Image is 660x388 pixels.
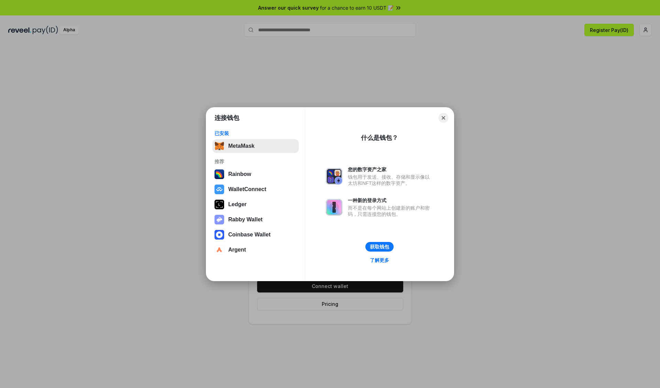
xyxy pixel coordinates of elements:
[326,199,342,215] img: svg+xml,%3Csvg%20xmlns%3D%22http%3A%2F%2Fwww.w3.org%2F2000%2Fsvg%22%20fill%3D%22none%22%20viewBox...
[348,174,433,186] div: 钱包用于发送、接收、存储和显示像以太坊和NFT这样的数字资产。
[212,167,299,181] button: Rainbow
[212,182,299,196] button: WalletConnect
[326,168,342,185] img: svg+xml,%3Csvg%20xmlns%3D%22http%3A%2F%2Fwww.w3.org%2F2000%2Fsvg%22%20fill%3D%22none%22%20viewBox...
[214,215,224,224] img: svg+xml,%3Csvg%20xmlns%3D%22http%3A%2F%2Fwww.w3.org%2F2000%2Fsvg%22%20fill%3D%22none%22%20viewBox...
[228,171,251,177] div: Rainbow
[214,245,224,255] img: svg+xml,%3Csvg%20width%3D%2228%22%20height%3D%2228%22%20viewBox%3D%220%200%2028%2028%22%20fill%3D...
[214,200,224,209] img: svg+xml,%3Csvg%20xmlns%3D%22http%3A%2F%2Fwww.w3.org%2F2000%2Fsvg%22%20width%3D%2228%22%20height%3...
[228,232,271,238] div: Coinbase Wallet
[361,134,398,142] div: 什么是钱包？
[370,257,389,263] div: 了解更多
[212,213,299,226] button: Rabby Wallet
[366,256,393,265] a: 了解更多
[228,247,246,253] div: Argent
[214,114,239,122] h1: 连接钱包
[348,197,433,203] div: 一种新的登录方式
[212,228,299,242] button: Coinbase Wallet
[214,130,297,136] div: 已安装
[365,242,394,252] button: 获取钱包
[228,143,254,149] div: MetaMask
[212,139,299,153] button: MetaMask
[212,243,299,257] button: Argent
[228,217,263,223] div: Rabby Wallet
[214,169,224,179] img: svg+xml,%3Csvg%20width%3D%22120%22%20height%3D%22120%22%20viewBox%3D%220%200%20120%20120%22%20fil...
[214,158,297,165] div: 推荐
[228,186,266,192] div: WalletConnect
[212,198,299,211] button: Ledger
[214,141,224,151] img: svg+xml,%3Csvg%20fill%3D%22none%22%20height%3D%2233%22%20viewBox%3D%220%200%2035%2033%22%20width%...
[348,205,433,217] div: 而不是在每个网站上创建新的账户和密码，只需连接您的钱包。
[214,230,224,240] img: svg+xml,%3Csvg%20width%3D%2228%22%20height%3D%2228%22%20viewBox%3D%220%200%2028%2028%22%20fill%3D...
[370,244,389,250] div: 获取钱包
[228,201,246,208] div: Ledger
[348,166,433,173] div: 您的数字资产之家
[214,185,224,194] img: svg+xml,%3Csvg%20width%3D%2228%22%20height%3D%2228%22%20viewBox%3D%220%200%2028%2028%22%20fill%3D...
[439,113,448,123] button: Close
